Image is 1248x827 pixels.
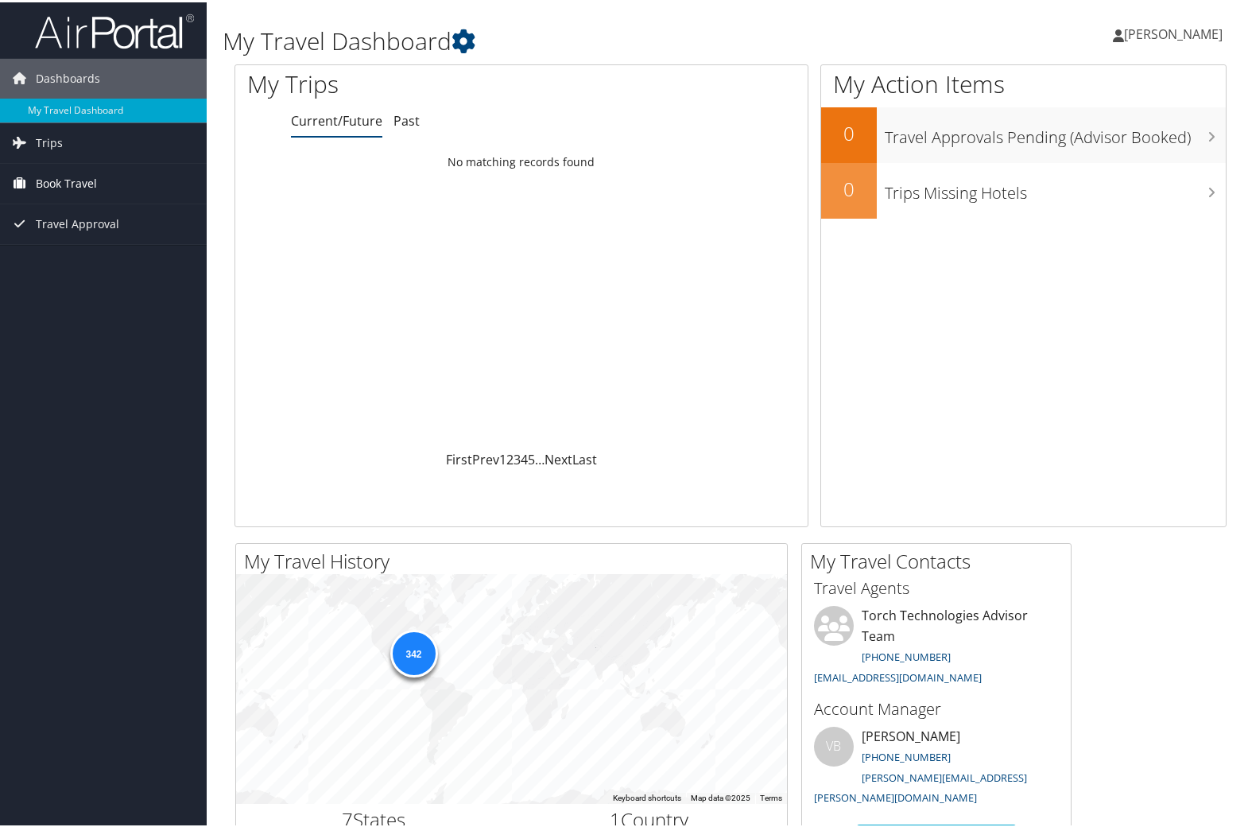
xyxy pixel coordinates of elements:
a: First [446,448,472,466]
a: Terms (opens in new tab) [760,791,782,800]
a: Last [572,448,597,466]
div: 342 [390,627,437,674]
span: [PERSON_NAME] [1124,23,1223,41]
h3: Travel Approvals Pending (Advisor Booked) [885,116,1226,146]
a: Next [545,448,572,466]
h2: My Travel History [244,546,787,573]
a: 0Trips Missing Hotels [821,161,1226,216]
h1: My Trips [247,65,557,99]
a: [PHONE_NUMBER] [862,647,951,662]
a: 0Travel Approvals Pending (Advisor Booked) [821,105,1226,161]
h3: Account Manager [814,696,1059,718]
a: [PERSON_NAME] [1113,8,1238,56]
span: Book Travel [36,161,97,201]
span: Dashboards [36,56,100,96]
h1: My Travel Dashboard [223,22,900,56]
a: [EMAIL_ADDRESS][DOMAIN_NAME] [814,668,982,682]
li: Torch Technologies Advisor Team [806,604,1067,689]
h3: Trips Missing Hotels [885,172,1226,202]
h2: My Travel Contacts [810,546,1071,573]
span: … [535,448,545,466]
li: [PERSON_NAME] [806,724,1067,810]
a: [PHONE_NUMBER] [862,747,951,762]
span: Travel Approval [36,202,119,242]
a: 1 [499,448,506,466]
a: 5 [528,448,535,466]
a: 2 [506,448,514,466]
span: Map data ©2025 [691,791,750,800]
h3: Travel Agents [814,575,1059,597]
a: 4 [521,448,528,466]
a: Open this area in Google Maps (opens a new window) [240,781,293,802]
img: airportal-logo.png [35,10,194,48]
button: Keyboard shortcuts [613,790,681,802]
img: Google [240,781,293,802]
h2: 0 [821,118,877,145]
h2: 0 [821,173,877,200]
span: Trips [36,121,63,161]
a: Past [393,110,420,127]
a: 3 [514,448,521,466]
td: No matching records found [235,146,808,174]
a: Prev [472,448,499,466]
h1: My Action Items [821,65,1226,99]
a: Current/Future [291,110,382,127]
div: VB [814,724,854,764]
a: [PERSON_NAME][EMAIL_ADDRESS][PERSON_NAME][DOMAIN_NAME] [814,768,1027,803]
